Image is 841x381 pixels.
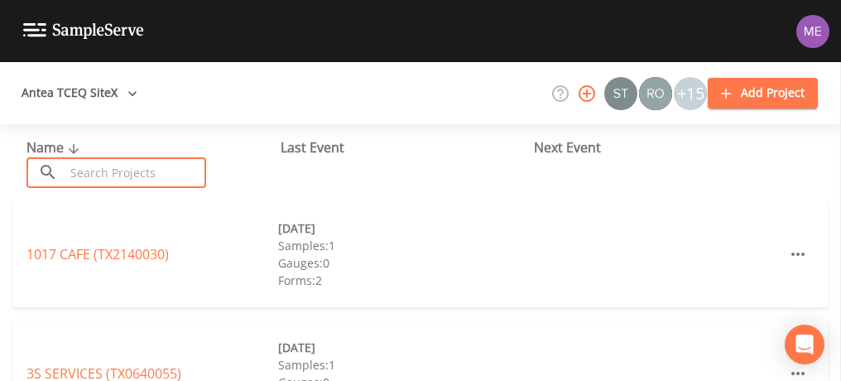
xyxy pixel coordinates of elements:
[278,339,530,356] div: [DATE]
[278,356,530,374] div: Samples: 1
[708,78,818,109] button: Add Project
[534,137,788,157] div: Next Event
[604,77,637,110] img: c0670e89e469b6405363224a5fca805c
[639,77,672,110] img: 7e5c62b91fde3b9fc00588adc1700c9a
[23,23,144,39] img: logo
[638,77,673,110] div: Rodolfo Ramirez
[674,77,707,110] div: +15
[278,272,530,289] div: Forms: 2
[796,15,829,48] img: d4d65db7c401dd99d63b7ad86343d265
[281,137,535,157] div: Last Event
[15,78,144,109] button: Antea TCEQ SiteX
[278,219,530,237] div: [DATE]
[26,138,84,157] span: Name
[26,245,169,263] a: 1017 CAFE (TX2140030)
[65,157,206,188] input: Search Projects
[785,325,824,364] div: Open Intercom Messenger
[278,254,530,272] div: Gauges: 0
[603,77,638,110] div: Stan Porter
[278,237,530,254] div: Samples: 1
